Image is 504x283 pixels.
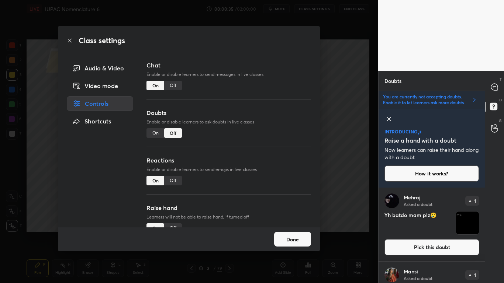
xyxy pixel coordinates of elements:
p: Mehraj [404,195,420,200]
h5: Raise a hand with a doubt [384,136,456,145]
div: Controls [67,96,133,111]
div: Off [164,81,182,90]
img: 17599104221TPDNK.JPEG [456,212,479,234]
div: Video mode [67,78,133,93]
p: T [500,77,502,82]
p: G [499,118,502,123]
div: On [146,81,164,90]
h3: Reactions [146,156,311,165]
h4: Yh batdo mam plz🥲 [384,211,453,235]
p: Enable or disable learners to ask doubts in live classes [146,119,311,125]
div: On [146,176,164,185]
button: Pick this doubt [384,239,479,255]
p: Learners will not be able to raise hand, if turned off [146,214,311,220]
p: Mansi [404,269,418,275]
img: small-star.76a44327.svg [418,133,420,135]
div: grid [379,188,485,283]
p: 1 [474,199,476,203]
div: Off [164,128,182,138]
p: Asked a doubt [404,275,432,281]
p: Doubts [379,71,407,91]
h3: Doubts [146,108,311,117]
p: D [499,97,502,103]
button: Done [274,232,311,247]
div: Off [164,223,182,233]
p: Now learners can raise their hand along with a doubt [384,146,479,161]
div: Off [164,176,182,185]
h3: Chat [146,61,311,70]
div: Shortcuts [67,114,133,129]
img: b1ab4d3dd0764cf8935bad1db8b41143.jpg [384,268,399,282]
div: On [146,223,164,233]
p: 1 [474,273,476,277]
p: Enable or disable learners to send messages in live classes [146,71,311,78]
img: 454beae2cc3f4dcfb2cc6f9d06c43453.jpg [384,193,399,208]
h3: Raise hand [146,203,311,212]
button: How it works? [384,165,479,182]
div: Audio & Video [67,61,133,76]
img: large-star.026637fe.svg [419,130,422,134]
p: introducing [384,129,418,134]
p: Enable or disable learners to send emojis in live classes [146,166,311,173]
h2: Class settings [79,35,125,46]
div: On [146,128,164,138]
p: Asked a doubt [404,201,432,207]
p: You are currently not accepting doubts. Enable it to let learners ask more doubts. [383,94,469,106]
